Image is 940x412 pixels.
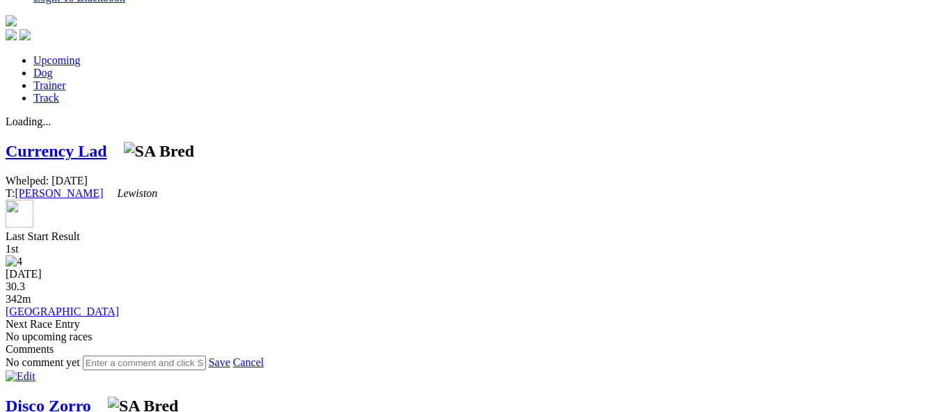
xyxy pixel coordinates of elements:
[124,142,195,161] img: SA Bred
[233,356,264,368] a: Cancel
[6,268,934,280] div: [DATE]
[6,370,35,383] img: Edit
[15,187,103,199] a: [PERSON_NAME]
[6,116,51,127] span: Loading...
[33,54,81,66] a: Upcoming
[6,187,157,199] span: T:
[33,67,53,79] a: Dog
[19,29,31,40] img: twitter.svg
[6,356,80,368] span: No comment yet
[6,293,934,306] div: 342m
[6,318,934,331] div: Next Race Entry
[209,356,230,368] a: Save
[6,15,17,26] img: logo-grsa-white.png
[6,29,17,40] img: facebook.svg
[6,243,934,255] div: 1st
[118,187,158,199] i: Lewiston
[6,343,934,356] div: Comments
[6,175,88,187] span: Whelped: [DATE]
[6,218,33,230] a: Remove from my Blackbook
[6,230,934,243] div: Last Start Result
[6,280,934,293] div: 30.3
[83,356,206,370] input: Enter a comment and click Save
[6,331,92,342] span: No upcoming races
[33,92,59,104] a: Track
[33,79,66,91] a: Trainer
[6,306,119,317] a: [GEOGRAPHIC_DATA]
[6,142,107,160] a: Currency Lad
[6,255,22,268] img: 4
